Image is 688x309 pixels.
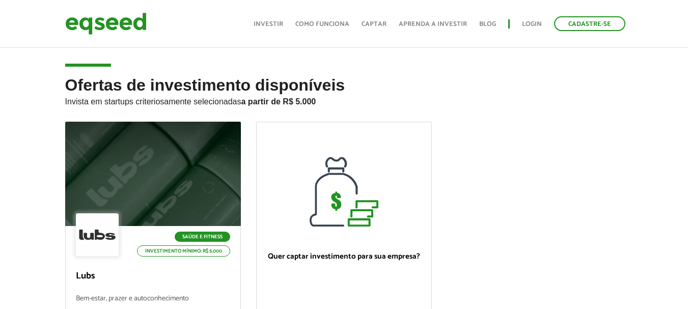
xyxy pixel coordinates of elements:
[76,271,230,282] p: Lubs
[554,16,625,31] a: Cadastre-se
[362,21,387,27] a: Captar
[175,232,230,242] p: Saúde e Fitness
[241,97,316,106] strong: a partir de R$ 5.000
[254,21,283,27] a: Investir
[522,21,542,27] a: Login
[399,21,467,27] a: Aprenda a investir
[137,245,230,257] p: Investimento mínimo: R$ 5.000
[295,21,349,27] a: Como funciona
[65,94,623,106] p: Invista em startups criteriosamente selecionadas
[65,10,147,37] img: EqSeed
[65,76,623,122] h2: Ofertas de investimento disponíveis
[267,252,421,261] p: Quer captar investimento para sua empresa?
[479,21,496,27] a: Blog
